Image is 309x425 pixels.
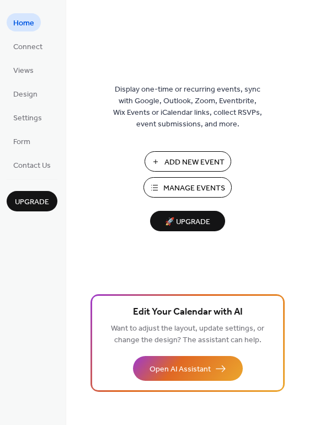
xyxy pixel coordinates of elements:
[164,157,225,168] span: Add New Event
[157,215,219,230] span: 🚀 Upgrade
[150,364,211,375] span: Open AI Assistant
[145,151,231,172] button: Add New Event
[163,183,225,194] span: Manage Events
[7,84,44,103] a: Design
[150,211,225,231] button: 🚀 Upgrade
[7,37,49,55] a: Connect
[13,18,34,29] span: Home
[111,321,264,348] span: Want to adjust the layout, update settings, or change the design? The assistant can help.
[7,61,40,79] a: Views
[13,113,42,124] span: Settings
[15,196,49,208] span: Upgrade
[133,356,243,381] button: Open AI Assistant
[13,160,51,172] span: Contact Us
[7,132,37,150] a: Form
[113,84,262,130] span: Display one-time or recurring events, sync with Google, Outlook, Zoom, Eventbrite, Wix Events or ...
[7,156,57,174] a: Contact Us
[7,191,57,211] button: Upgrade
[13,136,30,148] span: Form
[133,305,243,320] span: Edit Your Calendar with AI
[7,13,41,31] a: Home
[143,177,232,198] button: Manage Events
[13,65,34,77] span: Views
[13,41,42,53] span: Connect
[13,89,38,100] span: Design
[7,108,49,126] a: Settings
